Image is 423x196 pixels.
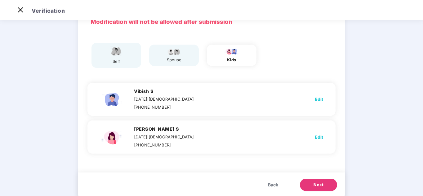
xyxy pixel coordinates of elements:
div: kids [224,57,239,63]
h4: Vibish S [134,88,194,94]
div: [PHONE_NUMBER] [134,142,194,148]
span: Edit [315,96,323,103]
div: [DATE] [134,134,194,140]
img: svg+xml;base64,PHN2ZyB4bWxucz0iaHR0cDovL3d3dy53My5vcmcvMjAwMC9zdmciIHdpZHRoPSI5Ny44OTciIGhlaWdodD... [166,48,182,55]
div: spouse [166,57,182,63]
button: Edit [315,132,323,142]
h4: [PERSON_NAME] S [134,126,194,132]
p: Modification will not be allowed after submission [91,17,332,27]
img: svg+xml;base64,PHN2ZyB4bWxucz0iaHR0cDovL3d3dy53My5vcmcvMjAwMC9zdmciIHdpZHRoPSI3OS4wMzciIGhlaWdodD... [224,48,239,55]
button: Edit [315,94,323,104]
span: Back [268,181,278,188]
button: Next [300,179,337,191]
span: Edit [315,134,323,141]
span: | [DEMOGRAPHIC_DATA] [147,97,194,102]
img: svg+xml;base64,PHN2ZyBpZD0iRW1wbG95ZWVfbWFsZSIgeG1sbnM9Imh0dHA6Ly93d3cudzMub3JnLzIwMDAvc3ZnIiB3aW... [109,46,124,57]
img: svg+xml;base64,PHN2ZyBpZD0iQ2hpbGRfbWFsZV9pY29uIiB4bWxucz0iaHR0cDovL3d3dy53My5vcmcvMjAwMC9zdmciIH... [100,88,125,110]
div: [DATE] [134,96,194,102]
img: svg+xml;base64,PHN2ZyBpZD0iQ2hpbGRfZmVtYWxlX2ljb24iIHhtbG5zPSJodHRwOi8vd3d3LnczLm9yZy8yMDAwL3N2Zy... [100,126,125,148]
span: | [DEMOGRAPHIC_DATA] [147,134,194,139]
span: Next [314,182,323,188]
div: [PHONE_NUMBER] [134,104,194,111]
div: self [109,58,124,65]
button: Back [262,179,284,191]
